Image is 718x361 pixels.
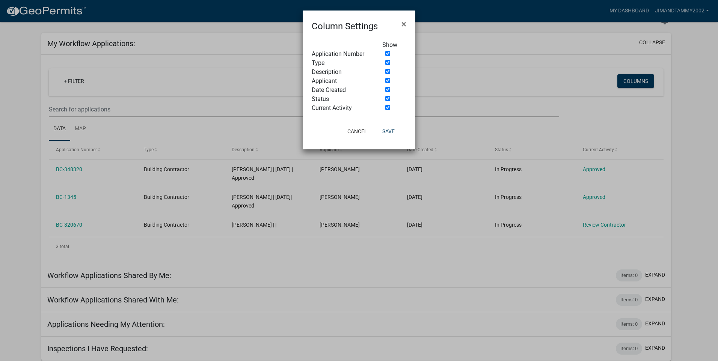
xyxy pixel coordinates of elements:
h4: Column Settings [312,20,378,33]
div: Type [306,59,377,68]
div: Description [306,68,377,77]
button: Close [395,14,412,35]
div: Applicant [306,77,377,86]
div: Date Created [306,86,377,95]
div: Application Number [306,50,377,59]
button: Cancel [341,125,373,138]
div: Show [377,41,412,50]
div: Current Activity [306,104,377,113]
button: Save [376,125,401,138]
div: Status [306,95,377,104]
span: × [401,19,406,29]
